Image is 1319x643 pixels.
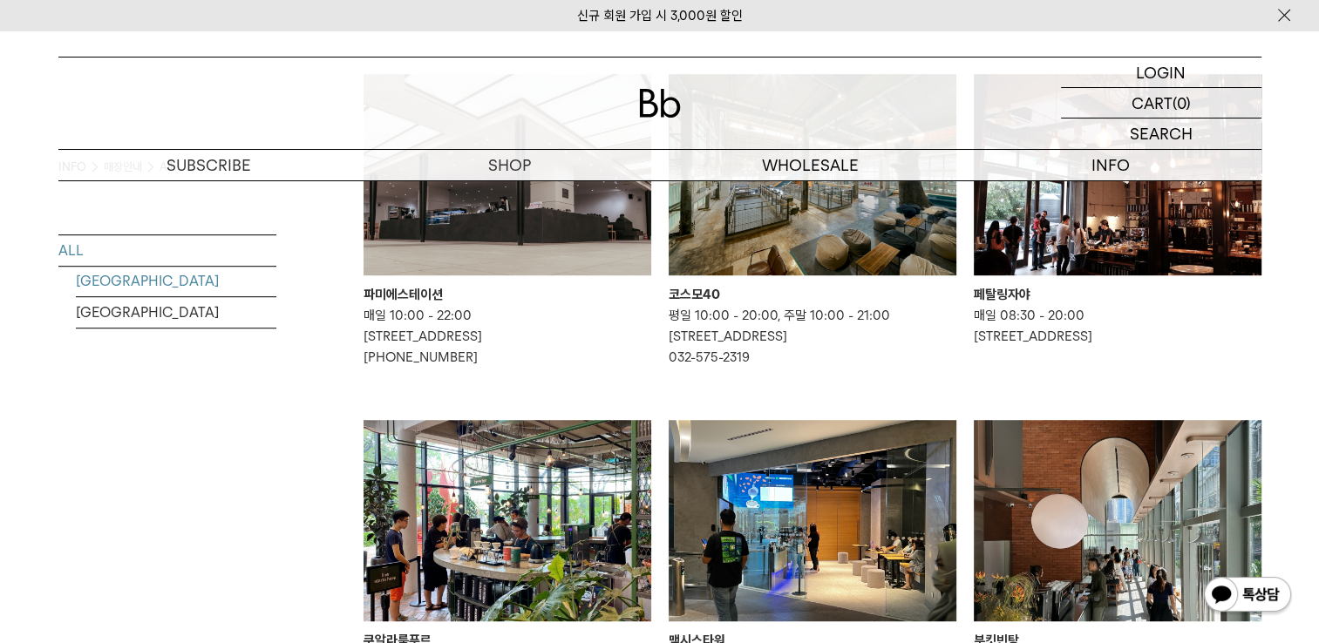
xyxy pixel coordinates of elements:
a: SHOP [359,150,660,180]
p: 평일 10:00 - 20:00, 주말 10:00 - 21:00 [STREET_ADDRESS] 032-575-2319 [669,305,956,368]
div: 코스모40 [669,284,956,305]
img: 맥시스타워 [669,420,956,621]
p: LOGIN [1136,58,1186,87]
p: INFO [961,150,1261,180]
p: (0) [1173,88,1191,118]
p: 매일 08:30 - 20:00 [STREET_ADDRESS] [974,305,1261,347]
a: CART (0) [1061,88,1261,118]
a: 코스모40 코스모40 평일 10:00 - 20:00, 주말 10:00 - 21:00[STREET_ADDRESS]032-575-2319 [669,74,956,368]
a: 파미에스테이션 파미에스테이션 매일 10:00 - 22:00[STREET_ADDRESS][PHONE_NUMBER] [364,74,651,368]
img: 로고 [639,89,681,118]
p: CART [1132,88,1173,118]
p: WHOLESALE [660,150,961,180]
p: SEARCH [1130,118,1193,149]
a: [GEOGRAPHIC_DATA] [76,266,276,296]
a: ALL [58,235,276,266]
img: 카카오톡 채널 1:1 채팅 버튼 [1202,575,1293,617]
p: 매일 10:00 - 22:00 [STREET_ADDRESS] [PHONE_NUMBER] [364,305,651,368]
div: 페탈링자야 [974,284,1261,305]
a: LOGIN [1061,58,1261,88]
a: SUBSCRIBE [58,150,359,180]
img: 부킷빈탕 [974,420,1261,621]
a: 페탈링자야 페탈링자야 매일 08:30 - 20:00[STREET_ADDRESS] [974,74,1261,347]
a: 신규 회원 가입 시 3,000원 할인 [577,8,743,24]
img: 쿠알라룸푸르 [364,420,651,621]
a: [GEOGRAPHIC_DATA] [76,297,276,328]
div: 파미에스테이션 [364,284,651,305]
